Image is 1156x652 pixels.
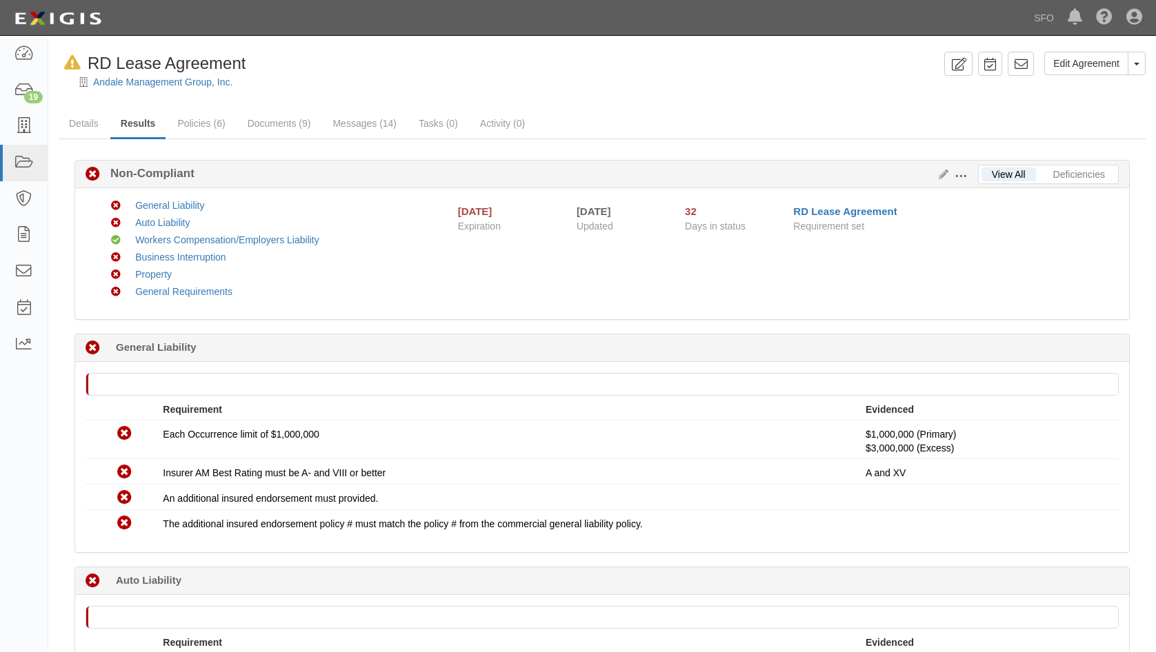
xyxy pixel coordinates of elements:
[117,491,132,505] i: Non-Compliant
[685,221,746,232] span: Days in status
[117,427,132,441] i: Non-Compliant
[135,234,319,245] a: Workers Compensation/Employers Liability
[237,110,321,137] a: Documents (9)
[470,110,535,137] a: Activity (0)
[933,169,948,180] a: Edit Results
[163,404,222,415] strong: Requirement
[163,518,642,529] span: The additional insured endorsement policy # must match the policy # from the commercial general l...
[163,493,378,504] span: An additional insured endorsement must provided.
[86,574,100,589] i: Non-Compliant 32 days (since 08/15/2025)
[117,516,132,531] i: Non-Compliant
[111,287,121,297] i: Non-Compliant
[793,221,864,232] span: Requirement set
[100,165,195,182] b: Non-Compliant
[64,56,81,70] i: In Default since 08/29/2025
[1096,10,1113,26] i: Help Center - Complianz
[163,429,319,440] span: Each Occurrence limit of $1,000,000
[111,270,121,280] i: Non-Compliant
[59,52,246,75] div: RD Lease Agreement
[135,252,226,263] a: Business Interruption
[135,286,232,297] a: General Requirements
[93,77,232,88] a: Andale Management Group, Inc.
[577,204,664,218] div: [DATE]
[408,110,468,137] a: Tasks (0)
[135,269,172,280] a: Property
[116,340,197,354] b: General Liability
[577,221,613,232] span: Updated
[163,637,222,648] strong: Requirement
[88,54,246,72] span: RD Lease Agreement
[866,637,914,648] strong: Evidenced
[24,91,43,103] div: 19
[111,236,121,245] i: Compliant
[322,110,407,137] a: Messages (14)
[866,466,1108,480] p: A and XV
[458,219,566,233] span: Expiration
[110,110,166,139] a: Results
[167,110,235,137] a: Policies (6)
[10,6,106,31] img: logo-5460c22ac91f19d4615b14bd174203de0afe785f0fc80cf4dbbc73dc1793850b.png
[135,217,190,228] a: Auto Liability
[111,253,121,263] i: Non-Compliant
[86,167,100,182] i: Non-Compliant
[793,205,897,217] a: RD Lease Agreement
[1043,167,1115,181] a: Deficiencies
[866,442,954,454] span: Policy #602347614 Insurer: Truck Insurance Exchange
[866,404,914,415] strong: Evidenced
[866,427,1108,455] p: $1,000,000 (Primary)
[135,200,204,211] a: General Liability
[111,218,121,228] i: Non-Compliant
[163,467,386,478] span: Insurer AM Best Rating must be A- and VIII or better
[458,204,492,218] div: [DATE]
[86,341,100,356] i: Non-Compliant 32 days (since 08/15/2025)
[981,167,1036,181] a: View All
[1044,52,1128,75] a: Edit Agreement
[59,110,109,137] a: Details
[685,204,783,218] div: Since 08/15/2025
[117,465,132,480] i: Non-Compliant
[111,201,121,211] i: Non-Compliant
[116,573,181,587] b: Auto Liability
[1027,4,1061,32] a: SFO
